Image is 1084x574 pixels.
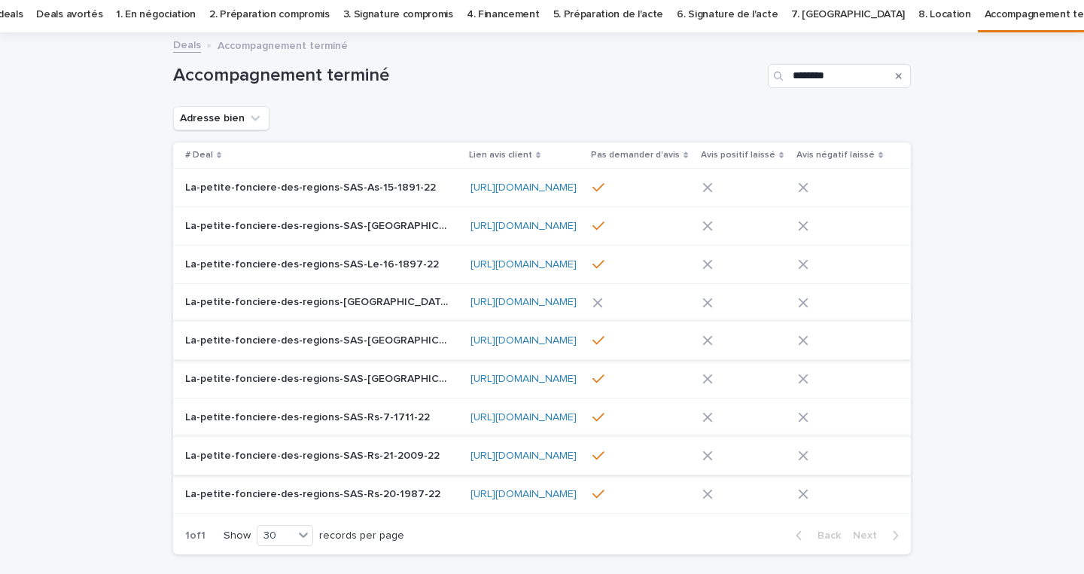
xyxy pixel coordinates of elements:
span: Back [808,530,841,541]
a: [URL][DOMAIN_NAME] [470,259,577,270]
button: Adresse bien [173,106,269,130]
button: Back [784,529,847,542]
a: [URL][DOMAIN_NAME] [470,221,577,231]
a: Deals [173,35,201,53]
a: [URL][DOMAIN_NAME] [470,297,577,307]
p: La-petite-fonciere-des-regions-SAS-Rs-21-2009-22 [185,447,443,463]
p: Avis positif laissé [701,147,775,163]
p: Show [224,530,251,542]
tr: La-petite-fonciere-des-regions-SAS-Rs-20-1987-22La-petite-fonciere-des-regions-SAS-Rs-20-1987-22 ... [173,475,911,513]
span: Next [853,530,886,541]
button: Next [847,529,911,542]
p: Avis négatif laissé [796,147,875,163]
tr: La-petite-fonciere-des-regions-SAS-Rs-7-1711-22La-petite-fonciere-des-regions-SAS-Rs-7-1711-22 [U... [173,398,911,436]
tr: La-petite-fonciere-des-regions-[GEOGRAPHIC_DATA]-[GEOGRAPHIC_DATA]-4262La-petite-fonciere-des-reg... [173,284,911,322]
p: Pas demander d'avis [591,147,680,163]
tr: La-petite-fonciere-des-regions-SAS-[GEOGRAPHIC_DATA]-26-2120-22La-petite-fonciere-des-regions-SAS... [173,207,911,246]
p: 1 of 1 [173,518,218,554]
a: [URL][DOMAIN_NAME] [470,182,577,193]
tr: La-petite-fonciere-des-regions-SAS-Le-16-1897-22La-petite-fonciere-des-regions-SAS-Le-16-1897-22 ... [173,246,911,284]
a: [URL][DOMAIN_NAME] [470,450,577,461]
tr: La-petite-fonciere-des-regions-SAS-Rs-21-2009-22La-petite-fonciere-des-regions-SAS-Rs-21-2009-22 ... [173,436,911,475]
p: La-petite-fonciere-des-regions-SAS-[GEOGRAPHIC_DATA]-26-2120-22 [185,217,452,233]
p: Accompagnement terminé [218,36,348,53]
p: La-petite-fonciere-des-regions-[GEOGRAPHIC_DATA]-[GEOGRAPHIC_DATA]-4262 [185,293,452,309]
p: Lien avis client [469,147,532,163]
a: [URL][DOMAIN_NAME] [470,489,577,499]
a: [URL][DOMAIN_NAME] [470,412,577,423]
p: La-petite-fonciere-des-regions-SAS-As-15-1891-22 [185,179,439,194]
h1: Accompagnement terminé [173,65,762,87]
input: Search [768,64,911,88]
tr: La-petite-fonciere-des-regions-SAS-[GEOGRAPHIC_DATA]-30-2175-22La-petite-fonciere-des-regions-SAS... [173,359,911,398]
p: La-petite-fonciere-des-regions-SAS-Rs-20-1987-22 [185,485,443,501]
p: La-petite-fonciere-des-regions-SAS-[GEOGRAPHIC_DATA]-23-2061-22 [185,331,452,347]
p: La-petite-fonciere-des-regions-SAS-Rs-7-1711-22 [185,408,433,424]
p: La-petite-fonciere-des-regions-SAS-[GEOGRAPHIC_DATA]-30-2175-22 [185,370,452,386]
tr: La-petite-fonciere-des-regions-SAS-As-15-1891-22La-petite-fonciere-des-regions-SAS-As-15-1891-22 ... [173,169,911,207]
a: [URL][DOMAIN_NAME] [470,374,577,384]
tr: La-petite-fonciere-des-regions-SAS-[GEOGRAPHIC_DATA]-23-2061-22La-petite-fonciere-des-regions-SAS... [173,321,911,359]
p: records per page [319,530,404,542]
div: 30 [257,528,294,544]
p: La-petite-fonciere-des-regions-SAS-Le-16-1897-22 [185,255,442,271]
a: [URL][DOMAIN_NAME] [470,335,577,346]
p: # Deal [185,147,213,163]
